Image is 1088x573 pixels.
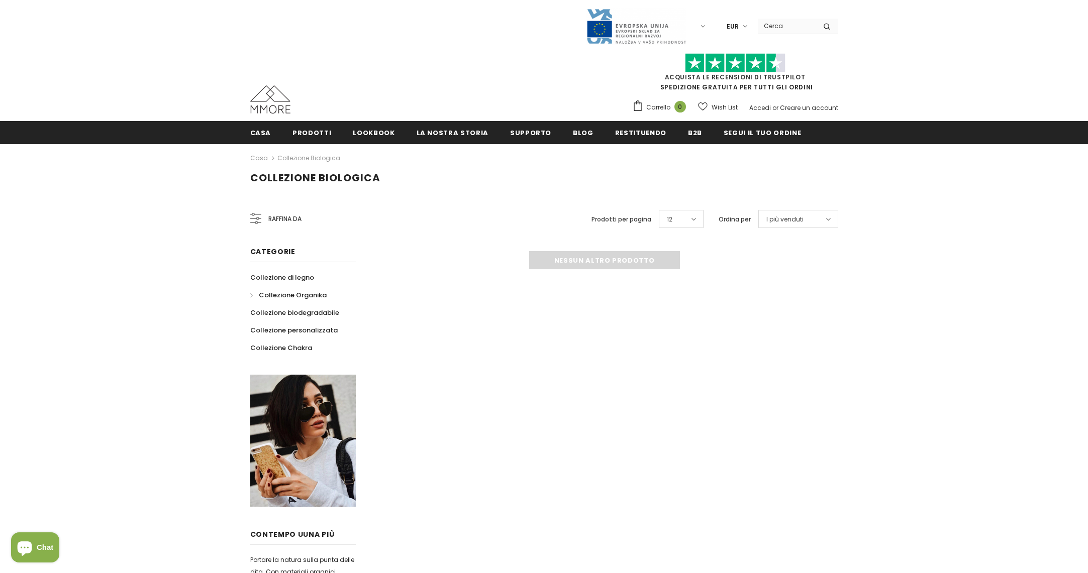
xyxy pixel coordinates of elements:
[8,532,62,565] inbox-online-store-chat: Shopify online store chat
[353,128,394,138] span: Lookbook
[250,85,290,113] img: Casi MMORE
[665,73,806,81] a: Acquista le recensioni di TrustPilot
[688,121,702,144] a: B2B
[615,128,666,138] span: Restituendo
[749,103,771,112] a: Accedi
[250,273,314,282] span: Collezione di legno
[292,121,331,144] a: Prodotti
[667,214,672,224] span: 12
[766,214,804,224] span: I più venduti
[250,308,339,317] span: Collezione biodegradabile
[250,304,339,321] a: Collezione biodegradabile
[727,22,739,32] span: EUR
[510,128,551,138] span: supporto
[586,22,686,30] a: Javni Razpis
[724,128,801,138] span: Segui il tuo ordine
[758,19,816,33] input: Search Site
[573,128,594,138] span: Blog
[688,128,702,138] span: B2B
[250,321,338,339] a: Collezione personalizzata
[591,214,651,224] label: Prodotti per pagina
[417,128,488,138] span: La nostra storia
[632,100,691,115] a: Carrello 0
[632,58,838,91] span: SPEDIZIONE GRATUITA PER TUTTI GLI ORDINI
[353,121,394,144] a: Lookbook
[573,121,594,144] a: Blog
[259,290,327,300] span: Collezione Organika
[646,102,670,112] span: Carrello
[712,102,738,112] span: Wish List
[250,325,338,335] span: Collezione personalizzata
[510,121,551,144] a: supporto
[685,53,785,73] img: Fidati di Pilot Stars
[250,286,327,304] a: Collezione Organika
[698,98,738,116] a: Wish List
[780,103,838,112] a: Creare un account
[250,128,271,138] span: Casa
[250,152,268,164] a: Casa
[772,103,778,112] span: or
[250,121,271,144] a: Casa
[615,121,666,144] a: Restituendo
[250,247,295,257] span: Categorie
[250,339,312,357] a: Collezione Chakra
[674,101,686,112] span: 0
[719,214,751,224] label: Ordina per
[277,154,340,162] a: Collezione biologica
[250,343,312,353] span: Collezione Chakra
[417,121,488,144] a: La nostra storia
[250,171,380,185] span: Collezione biologica
[292,128,331,138] span: Prodotti
[724,121,801,144] a: Segui il tuo ordine
[586,8,686,45] img: Javni Razpis
[268,213,302,224] span: Raffina da
[250,269,314,286] a: Collezione di legno
[250,529,335,539] span: contempo uUna più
